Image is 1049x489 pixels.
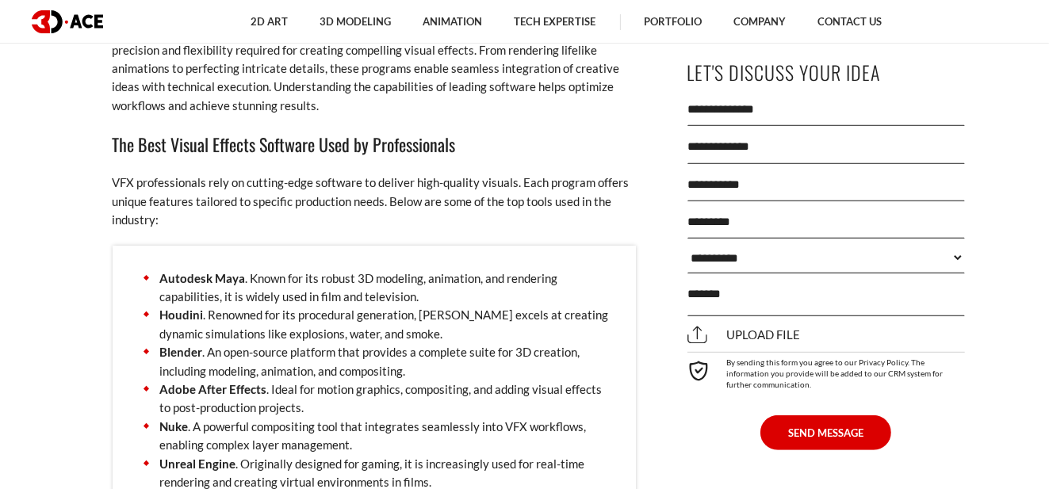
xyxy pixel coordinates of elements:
[160,419,189,434] strong: Nuke
[136,306,612,343] li: . Renowned for its procedural generation, [PERSON_NAME] excels at creating dynamic simulations li...
[113,22,636,115] p: The right software transforms a VFX artist’s vision into reality. Professional-grade tools provid...
[160,382,267,396] strong: Adobe After Effects
[113,174,636,229] p: VFX professionals rely on cutting-edge software to deliver high-quality visuals. Each program off...
[760,415,891,450] button: SEND MESSAGE
[113,131,636,158] h3: The Best Visual Effects Software Used by Professionals
[687,55,965,90] p: Let's Discuss Your Idea
[160,271,246,285] strong: Autodesk Maya
[136,380,612,418] li: . Ideal for motion graphics, compositing, and adding visual effects to post-production projects.
[687,328,801,342] span: Upload file
[136,343,612,380] li: . An open-source platform that provides a complete suite for 3D creation, including modeling, ani...
[160,457,236,471] strong: Unreal Engine
[136,418,612,455] li: . A powerful compositing tool that integrates seamlessly into VFX workflows, enabling complex lay...
[687,352,965,390] div: By sending this form you agree to our Privacy Policy. The information you provide will be added t...
[160,345,203,359] strong: Blender
[160,308,204,322] strong: Houdini
[32,10,103,33] img: logo dark
[136,269,612,307] li: . Known for its robust 3D modeling, animation, and rendering capabilities, it is widely used in f...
